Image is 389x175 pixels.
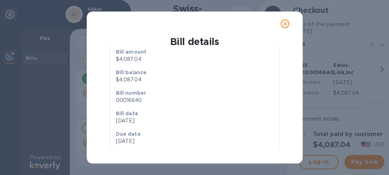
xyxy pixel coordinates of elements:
[116,55,273,63] p: $4,087.04
[116,69,147,75] b: Bill balance
[116,97,273,104] p: 00016640
[116,90,146,96] b: Bill number
[92,36,297,48] h1: Bill details
[116,131,141,137] b: Due date
[116,76,273,84] p: $4,087.04
[116,117,273,125] p: [DATE]
[116,49,147,55] b: Bill amount
[116,111,138,116] b: Bill date
[276,15,294,32] button: close
[116,138,192,145] p: [DATE]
